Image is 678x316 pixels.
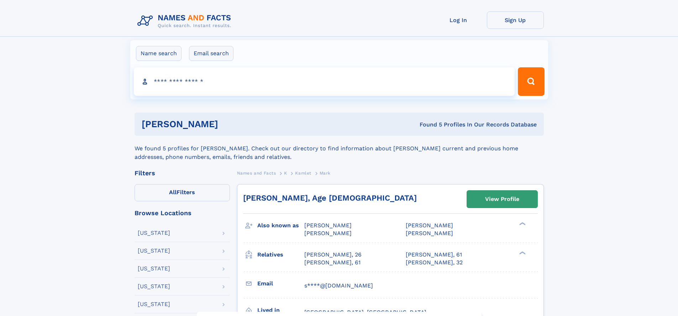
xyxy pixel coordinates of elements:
[295,169,311,177] a: Kamlet
[189,46,233,61] label: Email search
[138,301,170,307] div: [US_STATE]
[142,120,319,129] h1: [PERSON_NAME]
[406,230,453,237] span: [PERSON_NAME]
[406,259,463,266] a: [PERSON_NAME], 32
[284,169,287,177] a: K
[134,67,515,96] input: search input
[135,11,237,31] img: Logo Names and Facts
[136,46,182,61] label: Name search
[138,266,170,271] div: [US_STATE]
[257,249,304,261] h3: Relatives
[237,169,276,177] a: Names and Facts
[257,278,304,290] h3: Email
[319,121,537,129] div: Found 5 Profiles In Our Records Database
[135,210,230,216] div: Browse Locations
[487,11,544,29] a: Sign Up
[135,184,230,201] label: Filters
[320,171,331,176] span: Mark
[138,284,170,289] div: [US_STATE]
[517,250,526,255] div: ❯
[304,251,362,259] a: [PERSON_NAME], 26
[138,248,170,254] div: [US_STATE]
[485,191,519,207] div: View Profile
[135,136,544,161] div: We found 5 profiles for [PERSON_NAME]. Check out our directory to find information about [PERSON_...
[304,230,352,237] span: [PERSON_NAME]
[406,222,453,229] span: [PERSON_NAME]
[284,171,287,176] span: K
[304,309,426,316] span: [GEOGRAPHIC_DATA], [GEOGRAPHIC_DATA]
[257,219,304,232] h3: Also known as
[406,251,462,259] a: [PERSON_NAME], 61
[169,189,177,196] span: All
[304,259,361,266] a: [PERSON_NAME], 61
[243,193,417,202] a: [PERSON_NAME], Age [DEMOGRAPHIC_DATA]
[304,222,352,229] span: [PERSON_NAME]
[138,230,170,236] div: [US_STATE]
[467,191,537,208] a: View Profile
[135,170,230,176] div: Filters
[518,67,544,96] button: Search Button
[517,222,526,226] div: ❯
[295,171,311,176] span: Kamlet
[430,11,487,29] a: Log In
